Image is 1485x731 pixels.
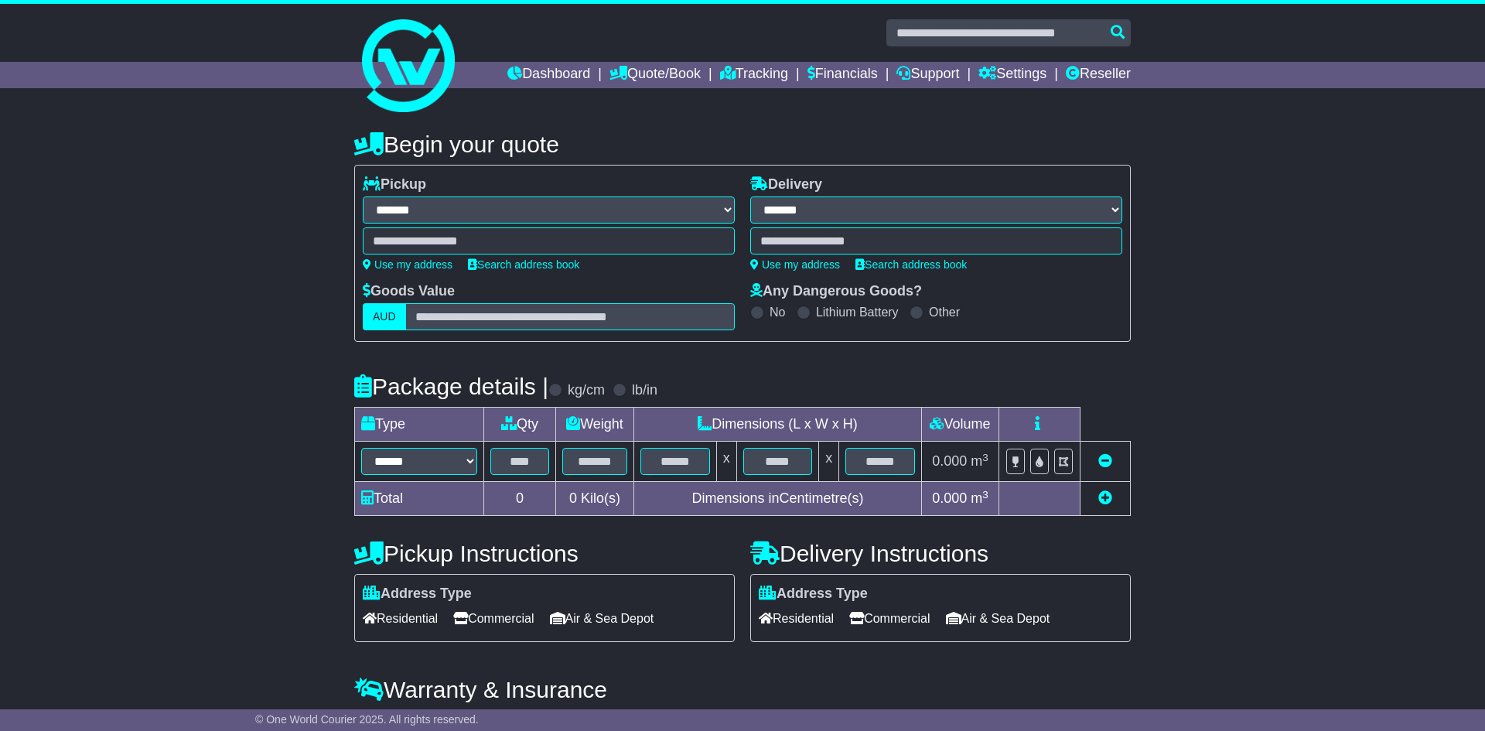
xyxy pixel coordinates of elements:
label: lb/in [632,382,657,399]
a: Settings [978,62,1046,88]
label: Pickup [363,176,426,193]
a: Dashboard [507,62,590,88]
td: Volume [921,408,999,442]
span: Commercial [849,606,930,630]
label: Address Type [759,586,868,603]
label: AUD [363,303,406,330]
td: x [819,442,839,482]
label: Other [929,305,960,319]
h4: Pickup Instructions [354,541,735,566]
td: Qty [484,408,556,442]
h4: Begin your quote [354,132,1131,157]
a: Tracking [720,62,788,88]
label: Lithium Battery [816,305,899,319]
span: Commercial [453,606,534,630]
td: Dimensions in Centimetre(s) [633,482,921,516]
label: Goods Value [363,283,455,300]
a: Financials [807,62,878,88]
a: Remove this item [1098,453,1112,469]
a: Add new item [1098,490,1112,506]
span: 0.000 [932,453,967,469]
a: Search address book [468,258,579,271]
td: Total [355,482,484,516]
span: Residential [363,606,438,630]
h4: Warranty & Insurance [354,677,1131,702]
label: No [770,305,785,319]
span: © One World Courier 2025. All rights reserved. [255,713,479,726]
sup: 3 [982,452,988,463]
a: Quote/Book [609,62,701,88]
td: Kilo(s) [556,482,634,516]
span: 0 [569,490,577,506]
h4: Package details | [354,374,548,399]
span: Residential [759,606,834,630]
a: Support [896,62,959,88]
label: Delivery [750,176,822,193]
label: kg/cm [568,382,605,399]
td: x [716,442,736,482]
sup: 3 [982,489,988,500]
span: Air & Sea Depot [946,606,1050,630]
span: 0.000 [932,490,967,506]
span: m [971,453,988,469]
label: Address Type [363,586,472,603]
a: Search address book [855,258,967,271]
h4: Delivery Instructions [750,541,1131,566]
a: Reseller [1066,62,1131,88]
td: 0 [484,482,556,516]
span: Air & Sea Depot [550,606,654,630]
span: m [971,490,988,506]
label: Any Dangerous Goods? [750,283,922,300]
td: Type [355,408,484,442]
a: Use my address [750,258,840,271]
a: Use my address [363,258,452,271]
td: Weight [556,408,634,442]
td: Dimensions (L x W x H) [633,408,921,442]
